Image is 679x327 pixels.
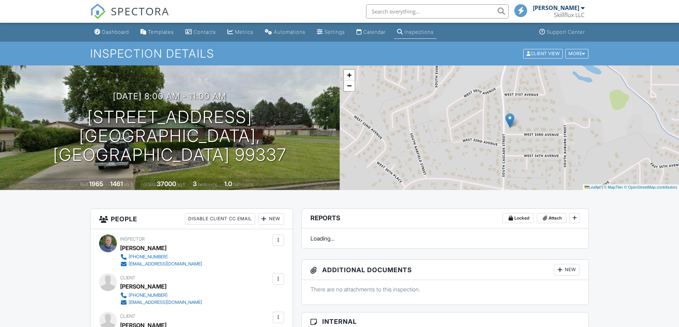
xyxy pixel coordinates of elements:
div: Skillflux LLC [554,11,585,19]
a: [EMAIL_ADDRESS][DOMAIN_NAME] [120,299,202,306]
div: [EMAIL_ADDRESS][DOMAIN_NAME] [129,300,202,305]
a: Support Center [536,26,588,39]
div: Client View [523,49,563,58]
div: [EMAIL_ADDRESS][DOMAIN_NAME] [129,261,202,267]
div: 3 [193,180,197,188]
a: [EMAIL_ADDRESS][DOMAIN_NAME] [120,260,202,268]
a: [PHONE_NUMBER] [120,253,202,260]
a: Metrics [225,26,256,39]
div: Inspections [405,29,434,35]
h1: Inspection Details [90,47,589,60]
a: Inspections [394,26,437,39]
div: 1461 [110,180,123,188]
div: 37000 [157,180,176,188]
h3: [DATE] 8:00 am - 11:00 am [113,91,226,101]
span: Built [80,182,88,187]
div: Templates [148,29,174,35]
div: [PERSON_NAME] [120,243,166,253]
a: Settings [314,26,348,39]
a: SPECTORA [90,10,169,25]
a: Automations (Basic) [262,26,308,39]
a: Contacts [182,26,219,39]
p: There are no attachments to this inspection. [310,285,580,293]
img: The Best Home Inspection Software - Spectora [90,4,106,19]
div: [PERSON_NAME] [120,281,166,292]
div: 1.0 [224,180,232,188]
div: 1965 [89,180,103,188]
a: Zoom out [344,80,355,91]
div: Contacts [194,29,216,35]
div: Automations [274,29,305,35]
a: © OpenStreetMap contributors [624,185,677,189]
a: Templates [138,26,177,39]
h3: People [91,209,293,229]
div: More [565,49,588,58]
span: Inspector [120,236,145,242]
div: New [258,213,284,225]
img: Marker [505,113,514,128]
div: [PERSON_NAME] [533,4,579,11]
a: Zoom in [344,70,355,80]
div: Disable Client CC Email [185,213,255,225]
a: Dashboard [92,26,132,39]
span: SPECTORA [111,4,169,19]
input: Search everything... [366,4,509,19]
a: Leaflet [585,185,601,189]
span: Client [120,275,135,280]
a: © MapTiler [604,185,623,189]
span: − [347,81,351,90]
span: sq.ft. [177,182,186,187]
div: Support Center [547,29,585,35]
a: Calendar [354,26,389,39]
h3: Additional Documents [302,260,589,280]
div: Calendar [363,29,386,35]
div: Metrics [235,29,253,35]
a: [PHONE_NUMBER] [120,292,202,299]
a: Client View [523,51,565,56]
span: + [347,70,351,79]
div: [PHONE_NUMBER] [129,292,168,298]
span: | [602,185,603,189]
div: New [554,264,580,275]
span: Client [120,313,135,319]
div: Settings [324,29,345,35]
span: Lot Size [141,182,156,187]
span: bedrooms [198,182,217,187]
span: bathrooms [233,182,253,187]
div: [PHONE_NUMBER] [129,254,168,260]
h1: [STREET_ADDRESS] [GEOGRAPHIC_DATA], [GEOGRAPHIC_DATA] 99337 [11,108,328,164]
span: sq. ft. [124,182,134,187]
div: Dashboard [102,29,129,35]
